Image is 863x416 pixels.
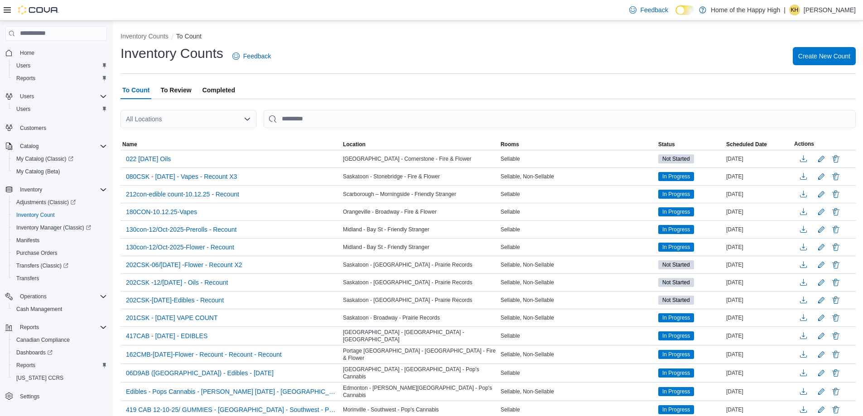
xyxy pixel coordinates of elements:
[122,329,211,343] button: 417CAB - [DATE] - EDIBLES
[20,186,42,193] span: Inventory
[816,223,827,236] button: Edit count details
[724,242,792,253] div: [DATE]
[126,296,224,305] span: 202CSK-[DATE]-Edibles - Recount
[9,247,111,259] button: Purchase Orders
[2,321,111,334] button: Reports
[126,387,336,396] span: Edibles - Pops Cannabis - [PERSON_NAME] [DATE] - [GEOGRAPHIC_DATA] - [PERSON_NAME][GEOGRAPHIC_DAT...
[16,48,38,58] a: Home
[816,187,827,201] button: Edit count details
[662,314,690,322] span: In Progress
[343,279,472,286] span: Saskatoon - [GEOGRAPHIC_DATA] - Prairie Records
[16,141,42,152] button: Catalog
[13,373,67,383] a: [US_STATE] CCRS
[662,225,690,234] span: In Progress
[13,166,107,177] span: My Catalog (Beta)
[724,189,792,200] div: [DATE]
[9,359,111,372] button: Reports
[9,272,111,285] button: Transfers
[18,5,59,14] img: Cova
[658,331,694,340] span: In Progress
[126,225,236,234] span: 130con-12/Oct-2025-Prerolls - Recount
[724,404,792,415] div: [DATE]
[13,235,107,246] span: Manifests
[499,206,656,217] div: Sellable
[122,152,174,166] button: 022 [DATE] Oils
[13,197,79,208] a: Adjustments (Classic)
[13,360,39,371] a: Reports
[2,46,111,59] button: Home
[9,72,111,85] button: Reports
[121,32,856,43] nav: An example of EuiBreadcrumbs
[176,33,202,40] button: To Count
[16,249,58,257] span: Purchase Orders
[9,103,111,115] button: Users
[121,33,169,40] button: Inventory Counts
[13,210,58,220] a: Inventory Count
[499,189,656,200] div: Sellable
[20,93,34,100] span: Users
[9,165,111,178] button: My Catalog (Beta)
[122,366,277,380] button: 06D9AB ([GEOGRAPHIC_DATA]) - Edibles - [DATE]
[126,313,218,322] span: 201CSK - [DATE] VAPE COUNT
[16,349,53,356] span: Dashboards
[724,171,792,182] div: [DATE]
[499,242,656,253] div: Sellable
[16,275,39,282] span: Transfers
[13,335,107,345] span: Canadian Compliance
[121,44,223,62] h1: Inventory Counts
[830,171,841,182] button: Delete
[499,368,656,378] div: Sellable
[16,155,73,163] span: My Catalog (Classic)
[122,240,238,254] button: 130con-12/Oct-2025-Flower - Recount
[658,387,694,396] span: In Progress
[501,141,519,148] span: Rooms
[499,259,656,270] div: Sellable, Non-Sellable
[499,330,656,341] div: Sellable
[343,384,497,399] span: Edmonton - [PERSON_NAME][GEOGRAPHIC_DATA] - Pop's Cannabis
[5,43,107,413] nav: Complex example
[343,141,366,148] span: Location
[794,140,814,148] span: Actions
[16,262,68,269] span: Transfers (Classic)
[244,115,251,123] button: Open list of options
[658,350,694,359] span: In Progress
[662,332,690,340] span: In Progress
[662,369,690,377] span: In Progress
[789,5,800,15] div: Katrina Huhtala
[126,190,239,199] span: 212con-edible count-10.12.25 - Recount
[13,73,107,84] span: Reports
[122,141,137,148] span: Name
[343,226,429,233] span: Midland - Bay St - Friendly Stranger
[658,278,694,287] span: Not Started
[16,237,39,244] span: Manifests
[16,391,107,402] span: Settings
[724,259,792,270] div: [DATE]
[20,49,34,57] span: Home
[13,153,77,164] a: My Catalog (Classic)
[9,346,111,359] a: Dashboards
[20,124,46,132] span: Customers
[16,211,55,219] span: Inventory Count
[9,153,111,165] a: My Catalog (Classic)
[830,153,841,164] button: Delete
[830,277,841,288] button: Delete
[816,311,827,325] button: Edit count details
[343,347,497,362] span: Portage [GEOGRAPHIC_DATA] - [GEOGRAPHIC_DATA] - Fire & Flower
[16,184,107,195] span: Inventory
[830,386,841,397] button: Delete
[16,199,76,206] span: Adjustments (Classic)
[784,5,786,15] p: |
[724,349,792,360] div: [DATE]
[9,234,111,247] button: Manifests
[724,139,792,150] button: Scheduled Date
[662,243,690,251] span: In Progress
[499,139,656,150] button: Rooms
[13,222,95,233] a: Inventory Manager (Classic)
[724,295,792,306] div: [DATE]
[658,243,694,252] span: In Progress
[626,1,671,19] a: Feedback
[2,290,111,303] button: Operations
[662,296,690,304] span: Not Started
[126,368,274,378] span: 06D9AB ([GEOGRAPHIC_DATA]) - Edibles - [DATE]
